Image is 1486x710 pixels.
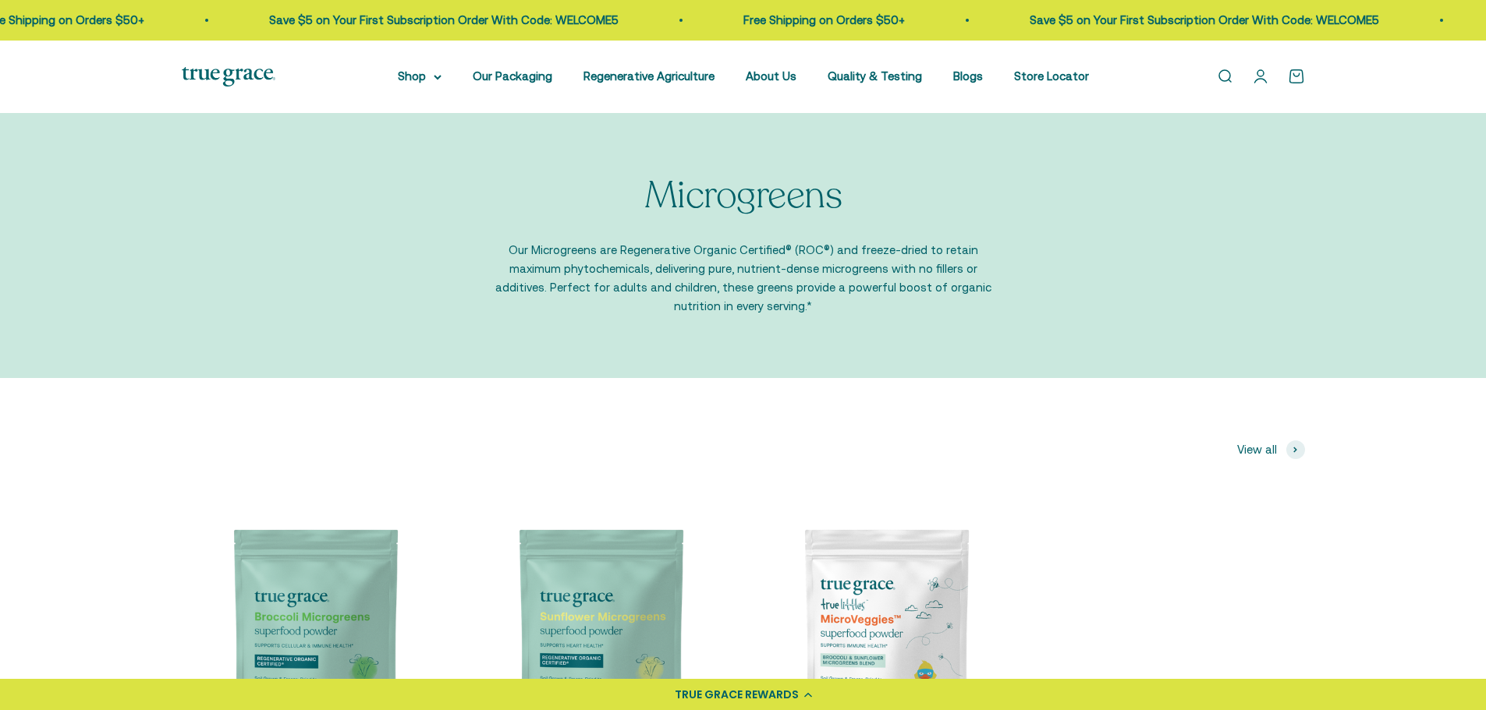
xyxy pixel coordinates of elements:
div: TRUE GRACE REWARDS [675,687,799,703]
summary: Shop [398,67,442,86]
a: Our Packaging [473,69,552,83]
a: Free Shipping on Orders $50+ [739,13,901,26]
a: Quality & Testing [828,69,922,83]
p: Save $5 on Your First Subscription Order With Code: WELCOME5 [1026,11,1375,30]
a: View all [1237,440,1305,459]
span: View all [1237,440,1277,459]
p: Our Microgreens are Regenerative Organic Certified® (ROC®) and freeze-dried to retain maximum phy... [490,241,997,316]
a: Store Locator [1014,69,1089,83]
p: Microgreens [644,175,842,217]
a: Blogs [953,69,983,83]
p: Save $5 on Your First Subscription Order With Code: WELCOME5 [265,11,615,30]
a: Regenerative Agriculture [583,69,715,83]
a: About Us [746,69,796,83]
